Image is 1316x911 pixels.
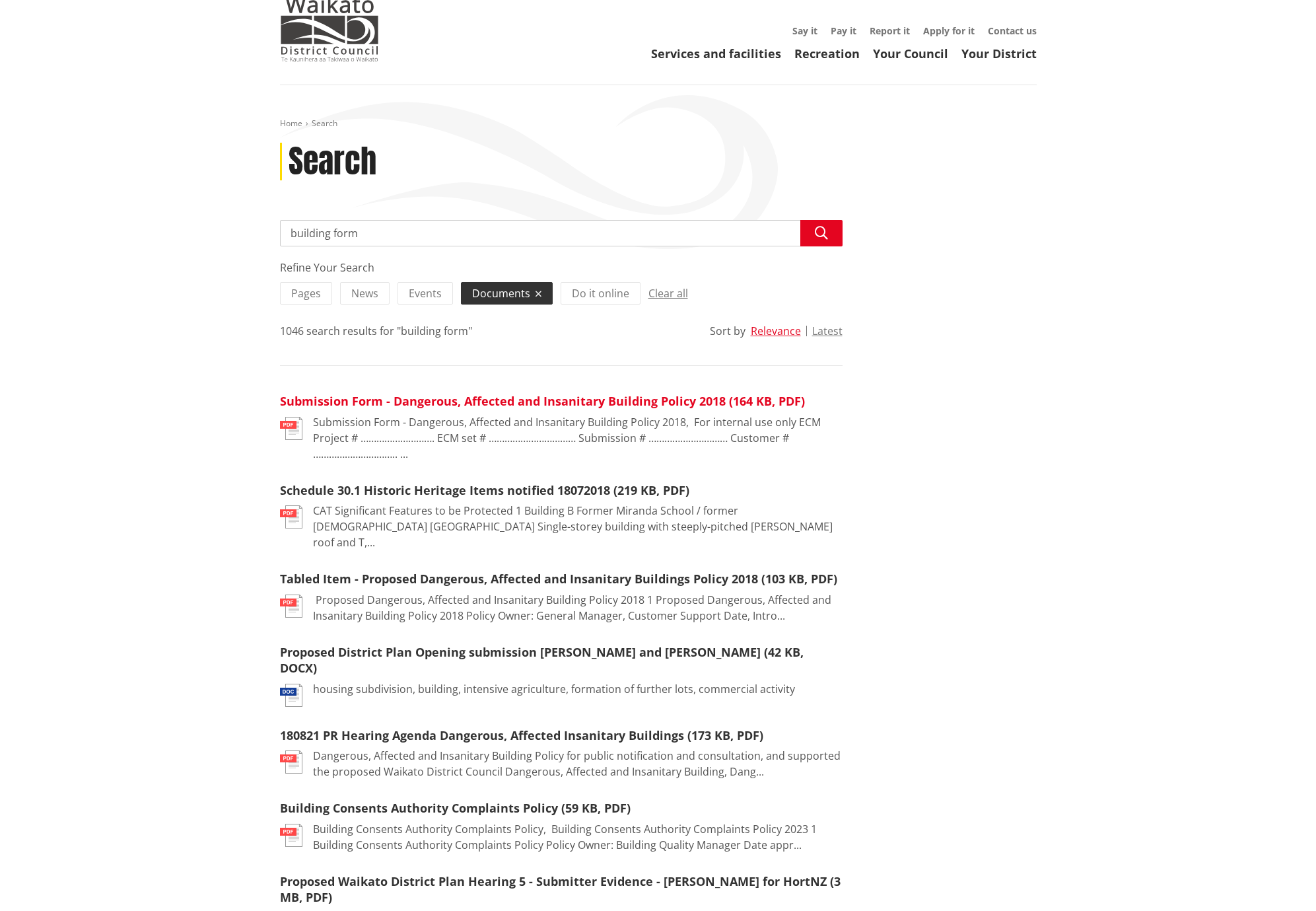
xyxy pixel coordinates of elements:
[870,24,910,37] a: Report it
[280,393,805,409] a: Submission Form - Dangerous, Affected and Insanitary Building Policy 2018 (164 KB, PDF)
[794,46,860,61] a: Recreation
[873,46,948,61] a: Your Council
[280,824,302,847] img: document-pdf.svg
[961,46,1037,61] a: Your District
[280,260,843,275] div: Refine Your Search
[313,414,843,462] p: Submission Form - Dangerous, Affected and Insanitary Building Policy 2018, ﻿ For internal use onl...
[651,46,781,61] a: Services and facilities
[280,727,763,743] a: 180821 PR Hearing Agenda Dangerous, Affected Insanitary Buildings (173 KB, PDF)
[280,118,302,129] a: Home
[831,24,856,37] a: Pay it
[313,503,843,550] p: CAT Significant Features to be Protected 1 Building B Former Miranda School / former [DEMOGRAPHIC...
[472,286,530,301] span: Documents
[313,748,843,780] p: Dangerous, Affected and Insanitary Building Policy for public notification and consultation, and ...
[280,220,843,246] input: Search input
[409,286,442,301] span: Events
[710,323,745,339] div: Sort by
[280,800,631,816] a: Building Consents Authority Complaints Policy (59 KB, PDF)
[923,24,975,37] a: Apply for it
[291,286,321,301] span: Pages
[280,482,689,498] a: Schedule 30.1 Historic Heritage Items notified 18072018 (219 KB, PDF)
[313,821,843,853] p: Building Consents Authority Complaints Policy, ﻿ Building Consents Authority Complaints Policy 20...
[280,417,302,440] img: document-pdf.svg
[792,24,817,37] a: Say it
[1255,856,1303,903] iframe: Messenger Launcher
[280,118,1037,129] nav: breadcrumb
[280,323,472,339] div: 1046 search results for "building form"
[280,595,302,618] img: document-pdf.svg
[313,681,795,697] p: housing subdivision, building, intensive agriculture, formation of further lots, commercial activity
[280,571,837,587] a: Tabled Item - Proposed Dangerous, Affected and Insanitary Buildings Policy 2018 (103 KB, PDF)
[280,873,841,906] a: Proposed Waikato District Plan Hearing 5 - Submitter Evidence - [PERSON_NAME] for HortNZ (3 MB, PDF)
[280,644,804,676] a: Proposed District Plan Opening submission [PERSON_NAME] and [PERSON_NAME] (42 KB, DOCX)
[313,592,843,624] p: Proposed Dangerous, Affected and Insanitary Building Policy 2018 1 Proposed Dangerous, Affected a...
[312,118,337,129] span: Search
[988,24,1037,37] a: Contact us
[751,325,801,337] button: Relevance
[648,283,688,304] button: Clear all
[812,325,843,337] button: Latest
[280,684,302,707] img: document-doc.svg
[280,750,302,774] img: document-pdf.svg
[280,505,302,528] img: document-pdf.svg
[351,286,378,301] span: News
[289,143,376,181] h1: Search
[572,286,629,301] span: Do it online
